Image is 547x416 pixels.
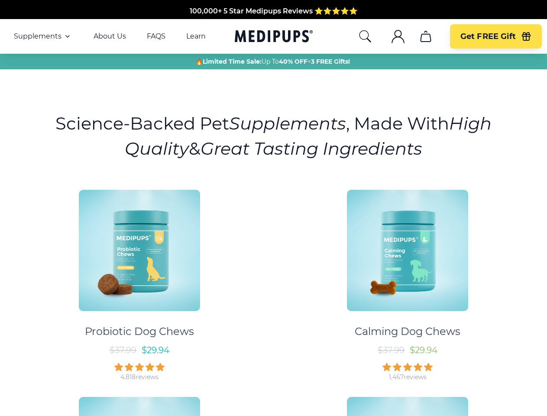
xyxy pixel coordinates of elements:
[85,325,194,338] div: Probiotic Dog Chews
[278,182,538,381] a: Calming Dog Chews - MedipupsCalming Dog Chews$37.99$29.941,467reviews
[410,345,437,355] span: $ 29.94
[355,325,460,338] div: Calming Dog Chews
[378,345,405,355] span: $ 37.99
[190,6,358,15] span: 100,000+ 5 Star Medipups Reviews ⭐️⭐️⭐️⭐️⭐️
[9,182,270,381] a: Probiotic Dog Chews - MedipupsProbiotic Dog Chews$37.99$29.944,818reviews
[358,29,372,43] button: search
[94,32,126,41] a: About Us
[55,111,492,161] h1: Science-Backed Pet , Made With &
[120,373,159,381] div: 4,818 reviews
[450,24,542,49] button: Get FREE Gift
[388,26,408,47] button: account
[195,57,350,66] span: 🔥 Up To +
[129,17,418,25] span: Made In The [GEOGRAPHIC_DATA] from domestic & globally sourced ingredients
[460,32,516,42] span: Get FREE Gift
[229,113,346,134] i: Supplements
[142,345,169,355] span: $ 29.94
[235,28,313,46] a: Medipups
[347,190,468,311] img: Calming Dog Chews - Medipups
[110,345,136,355] span: $ 37.99
[14,31,73,42] button: Supplements
[147,32,165,41] a: FAQS
[186,32,206,41] a: Learn
[14,32,61,41] span: Supplements
[415,26,436,47] button: cart
[79,190,200,311] img: Probiotic Dog Chews - Medipups
[389,373,427,381] div: 1,467 reviews
[201,138,422,159] i: Great Tasting Ingredients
